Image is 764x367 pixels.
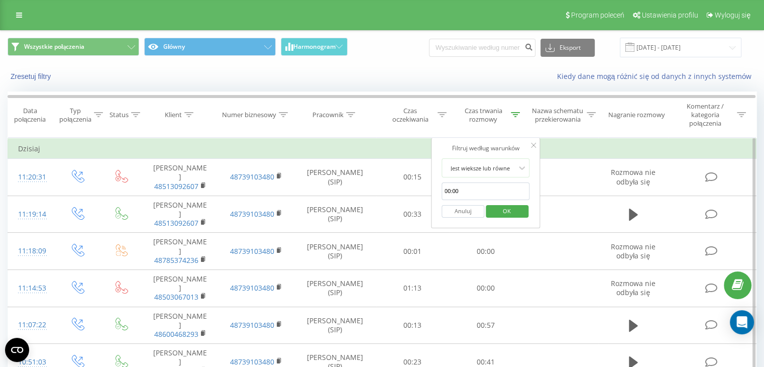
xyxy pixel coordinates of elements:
a: 48739103480 [230,283,274,293]
td: [PERSON_NAME] [142,159,218,196]
span: Program poleceń [571,11,624,19]
span: OK [493,203,521,219]
td: Dzisiaj [8,139,756,159]
button: Wszystkie połączenia [8,38,139,56]
div: 11:14:53 [18,279,45,298]
td: [PERSON_NAME] (SIP) [294,159,376,196]
span: Ustawienia profilu [642,11,698,19]
td: 00:13 [376,307,449,344]
a: 48739103480 [230,320,274,330]
span: Rozmowa nie odbyła się [611,167,656,186]
a: 48600468293 [154,329,198,339]
span: Wszystkie połączenia [24,43,84,51]
a: 48503067013 [154,292,198,302]
button: Open CMP widget [5,338,29,362]
a: 48739103480 [230,209,274,219]
td: [PERSON_NAME] [142,269,218,307]
a: 48739103480 [230,357,274,366]
a: 48513092607 [154,218,198,228]
div: 11:07:22 [18,315,45,335]
td: 00:33 [376,196,449,233]
td: [PERSON_NAME] (SIP) [294,196,376,233]
span: Rozmowa nie odbyła się [611,242,656,260]
div: Nagranie rozmowy [608,111,665,119]
div: 11:18:09 [18,241,45,261]
a: 48739103480 [230,172,274,181]
td: 00:15 [376,159,449,196]
span: Wyloguj się [715,11,750,19]
button: Harmonogram [281,38,348,56]
td: 01:13 [376,269,449,307]
a: Kiedy dane mogą różnić się od danych z innych systemów [557,71,756,81]
div: Filtruj według warunków [442,143,530,153]
button: Główny [144,38,276,56]
a: 48513092607 [154,181,198,191]
td: 00:00 [449,269,522,307]
button: OK [486,205,528,218]
td: [PERSON_NAME] [142,233,218,270]
td: [PERSON_NAME] [142,196,218,233]
td: [PERSON_NAME] (SIP) [294,307,376,344]
a: 48739103480 [230,246,274,256]
input: Wyszukiwanie według numeru [429,39,535,57]
div: Pracownik [312,111,344,119]
div: Klient [165,111,182,119]
div: 11:19:14 [18,205,45,224]
div: Numer biznesowy [222,111,276,119]
div: 11:20:31 [18,167,45,187]
td: [PERSON_NAME] (SIP) [294,269,376,307]
div: Typ połączenia [59,107,91,124]
div: Data połączenia [8,107,52,124]
button: Zresetuj filtry [8,72,56,81]
div: Status [110,111,129,119]
td: [PERSON_NAME] (SIP) [294,233,376,270]
td: 00:01 [376,233,449,270]
div: Nazwa schematu przekierowania [531,107,584,124]
div: Czas oczekiwania [385,107,435,124]
input: 00:00 [442,182,530,200]
td: 00:00 [449,233,522,270]
div: Czas trwania rozmowy [458,107,508,124]
button: Eksport [540,39,595,57]
a: 48785374236 [154,255,198,265]
span: Rozmowa nie odbyła się [611,279,656,297]
div: Komentarz / kategoria połączenia [676,102,734,128]
span: Harmonogram [293,43,336,50]
div: Open Intercom Messenger [730,310,754,334]
td: [PERSON_NAME] [142,307,218,344]
button: Anuluj [442,205,484,218]
td: 00:57 [449,307,522,344]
